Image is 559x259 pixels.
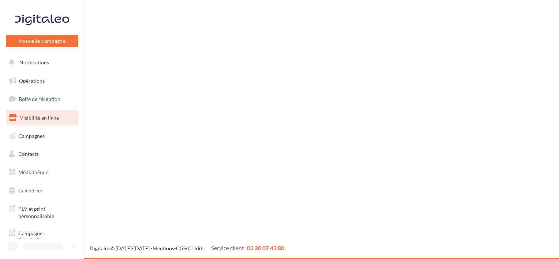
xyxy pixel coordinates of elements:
[4,91,80,107] a: Boîte de réception
[18,132,45,139] span: Campagnes
[19,96,60,102] span: Boîte de réception
[18,187,43,194] span: Calendrier
[153,245,174,251] a: Mentions
[176,245,186,251] a: CGS
[18,204,75,219] span: PLV et print personnalisable
[90,245,284,251] span: © [DATE]-[DATE] - - -
[4,165,80,180] a: Médiathèque
[4,146,80,162] a: Contacts
[4,225,80,247] a: Campagnes DataOnDemand
[18,169,48,175] span: Médiathèque
[18,151,39,157] span: Contacts
[19,78,45,84] span: Opérations
[247,244,284,251] span: 02 30 07 43 80
[4,128,80,144] a: Campagnes
[90,245,110,251] a: Digitaleo
[18,228,75,244] span: Campagnes DataOnDemand
[211,244,244,251] span: Service client
[4,183,80,198] a: Calendrier
[19,59,49,65] span: Notifications
[20,115,59,121] span: Visibilité en ligne
[4,73,80,89] a: Opérations
[188,245,205,251] a: Crédits
[4,55,77,70] button: Notifications
[4,201,80,222] a: PLV et print personnalisable
[6,35,78,47] button: Nouvelle campagne
[4,110,80,125] a: Visibilité en ligne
